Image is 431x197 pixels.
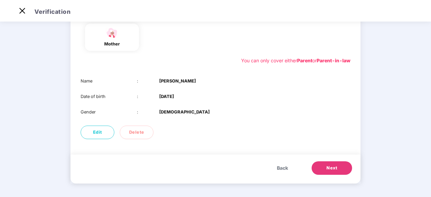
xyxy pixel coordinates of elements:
[159,78,196,85] b: [PERSON_NAME]
[159,109,210,116] b: [DEMOGRAPHIC_DATA]
[81,109,137,116] div: Gender
[159,93,174,100] b: [DATE]
[137,93,160,100] div: :
[104,41,120,47] div: mother
[120,126,153,139] button: Delete
[137,109,160,116] div: :
[93,129,102,136] span: Edit
[317,58,350,63] b: Parent-in-law
[137,78,160,85] div: :
[312,161,352,175] button: Next
[81,126,114,139] button: Edit
[241,57,350,64] div: You can only cover either or
[270,161,295,175] button: Back
[104,27,120,39] img: svg+xml;base64,PHN2ZyB4bWxucz0iaHR0cDovL3d3dy53My5vcmcvMjAwMC9zdmciIHdpZHRoPSI1NCIgaGVpZ2h0PSIzOC...
[129,129,144,136] span: Delete
[297,58,312,63] b: Parent
[277,164,288,172] span: Back
[326,165,337,171] span: Next
[81,93,137,100] div: Date of birth
[81,78,137,85] div: Name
